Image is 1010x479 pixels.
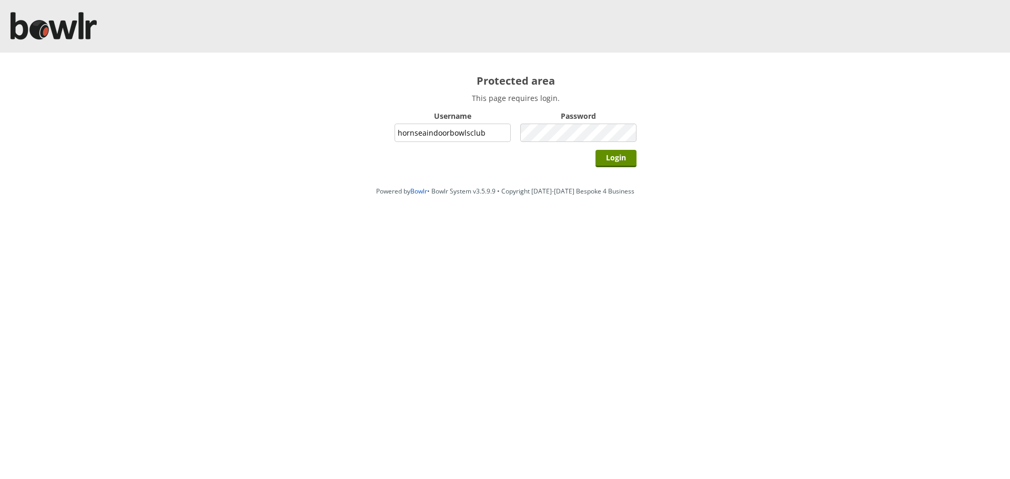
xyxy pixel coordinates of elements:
[395,74,637,88] h2: Protected area
[395,93,637,103] p: This page requires login.
[376,187,634,196] span: Powered by • Bowlr System v3.5.9.9 • Copyright [DATE]-[DATE] Bespoke 4 Business
[595,150,637,167] input: Login
[520,111,637,121] label: Password
[410,187,427,196] a: Bowlr
[395,111,511,121] label: Username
